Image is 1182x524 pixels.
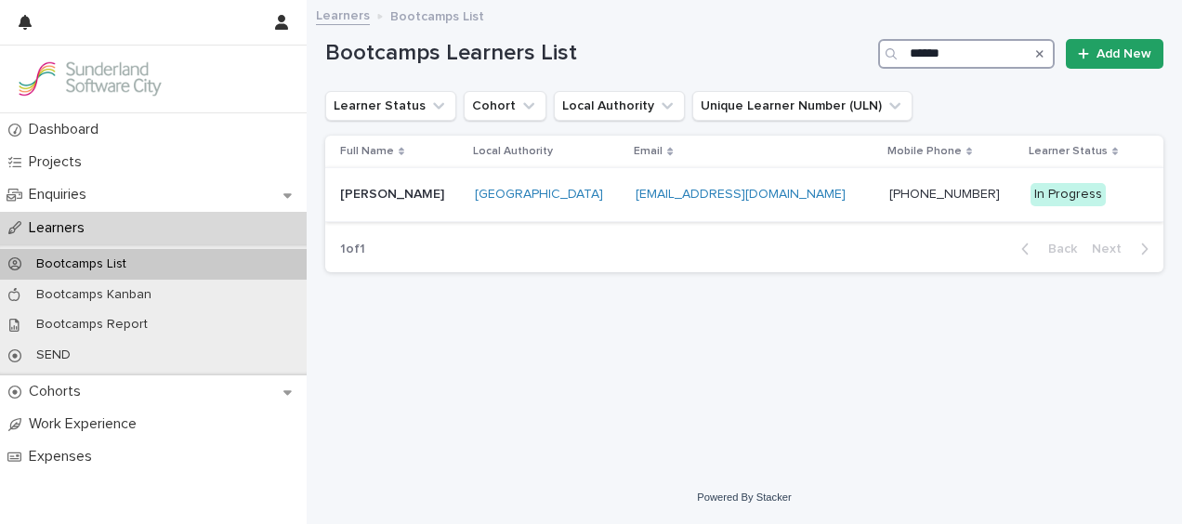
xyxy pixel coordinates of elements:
input: Search [878,39,1055,69]
p: Learners [21,219,99,237]
h1: Bootcamps Learners List [325,40,871,67]
p: Bootcamps List [21,256,141,272]
p: 1 of 1 [325,227,380,272]
p: Email [634,141,663,162]
span: Next [1092,242,1133,255]
span: Back [1037,242,1077,255]
p: Work Experience [21,415,151,433]
span: Add New [1097,47,1151,60]
div: In Progress [1031,183,1106,206]
button: Learner Status [325,91,456,121]
p: Dashboard [21,121,113,138]
button: Unique Learner Number (ULN) [692,91,913,121]
p: Projects [21,153,97,171]
button: Back [1006,241,1084,257]
a: [PHONE_NUMBER] [889,188,1000,201]
p: SEND [21,347,85,363]
button: Cohort [464,91,546,121]
p: Expenses [21,448,107,465]
p: Full Name [340,141,394,162]
p: Enquiries [21,186,101,203]
a: [GEOGRAPHIC_DATA] [475,187,603,203]
p: Bootcamps Kanban [21,287,166,303]
a: Add New [1066,39,1163,69]
button: Local Authority [554,91,685,121]
p: Bootcamps Report [21,317,163,333]
p: Learner Status [1029,141,1108,162]
img: GVzBcg19RCOYju8xzymn [15,60,164,98]
p: Local Authority [473,141,553,162]
p: Bootcamps List [390,5,484,25]
p: Cohorts [21,383,96,400]
p: Mobile Phone [887,141,962,162]
p: [PERSON_NAME] [340,183,448,203]
a: [EMAIL_ADDRESS][DOMAIN_NAME] [636,188,846,201]
a: Powered By Stacker [697,491,791,503]
tr: [PERSON_NAME][PERSON_NAME] [GEOGRAPHIC_DATA] [EMAIL_ADDRESS][DOMAIN_NAME] [PHONE_NUMBER] In Progress [325,168,1163,222]
button: Next [1084,241,1163,257]
a: Learners [316,4,370,25]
